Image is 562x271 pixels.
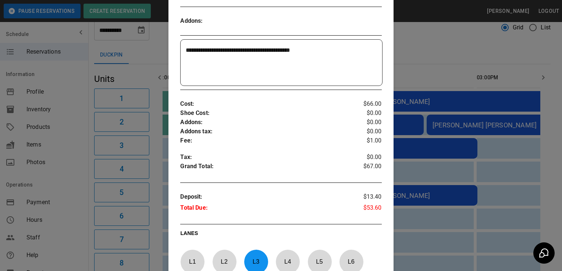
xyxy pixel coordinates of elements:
p: L 2 [212,253,236,270]
p: Cost : [180,100,348,109]
p: $1.00 [348,136,381,145]
p: L 5 [307,253,332,270]
p: $0.00 [348,118,381,127]
p: LANES [180,230,381,240]
p: $53.60 [348,203,381,214]
p: Addons tax : [180,127,348,136]
p: L 4 [275,253,300,270]
p: Shoe Cost : [180,109,348,118]
p: Addons : [180,118,348,127]
p: $0.00 [348,127,381,136]
p: L 3 [244,253,268,270]
p: $66.00 [348,100,381,109]
p: $13.40 [348,192,381,203]
p: $67.00 [348,162,381,173]
p: L 1 [180,253,204,270]
p: L 6 [339,253,363,270]
p: Grand Total : [180,162,348,173]
p: Total Due : [180,203,348,214]
p: Addons : [180,17,231,26]
p: $0.00 [348,153,381,162]
p: Deposit : [180,192,348,203]
p: $0.00 [348,109,381,118]
p: Tax : [180,153,348,162]
p: Fee : [180,136,348,145]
